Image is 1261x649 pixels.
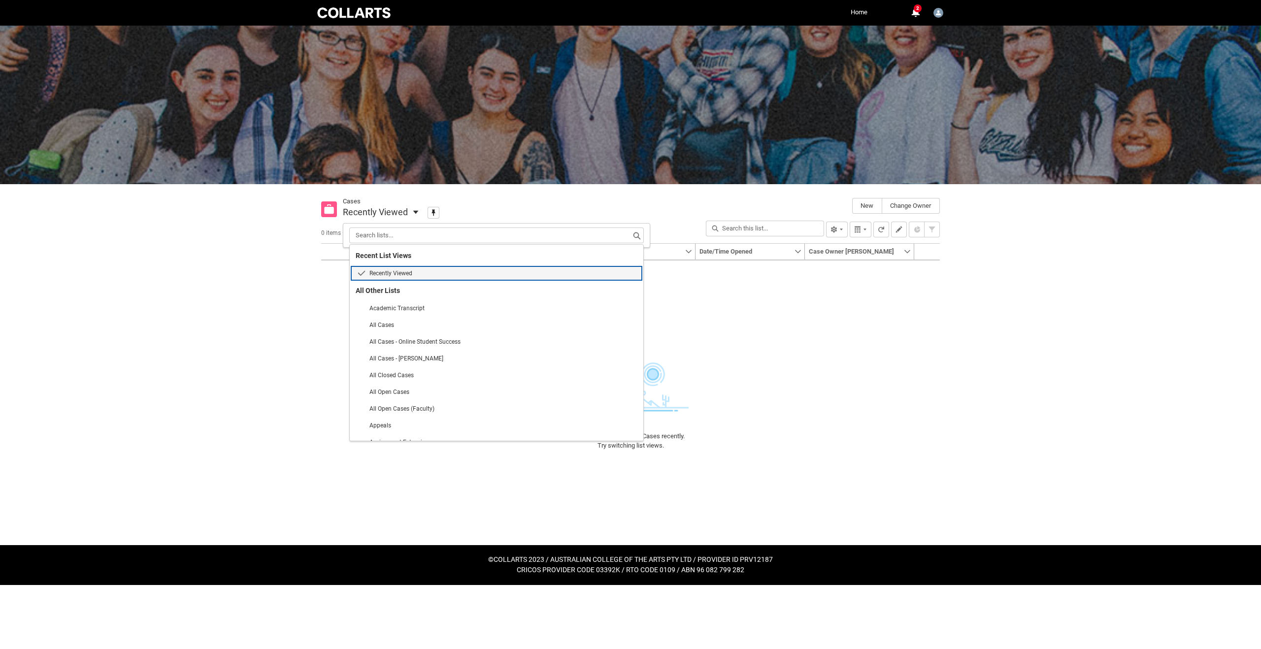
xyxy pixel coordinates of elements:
[426,207,439,219] lst-list-view-manager-pin-button: Recently Viewed
[321,229,344,236] span: Recently Viewed
[706,221,824,236] input: Search this list...
[853,198,881,213] a: New
[410,206,422,218] button: Select a List View: Cases
[805,244,903,260] a: Case Owner [PERSON_NAME]
[343,198,365,204] h1: Cases
[321,260,940,260] table: Recently Viewed
[861,198,873,213] div: New
[343,204,408,220] span: Recently Viewed
[696,244,794,260] a: Date/Time Opened
[826,222,848,237] button: List View Controls
[848,5,870,20] a: Home
[891,222,907,237] lightning-helptext: Edit List
[597,442,664,449] span: Try switching list views.
[428,207,439,219] button: This list is pinned.
[873,222,889,237] button: Refresh
[931,4,946,20] button: User Profile Elliot.Folvig
[933,8,943,18] img: Elliot.Folvig
[914,4,922,12] span: 2
[890,198,931,213] div: Change Owner
[882,198,939,213] a: Change Owner
[850,222,871,237] button: Select list display
[909,7,921,19] button: 2
[321,190,940,539] div: Recently Viewed|Cases|List View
